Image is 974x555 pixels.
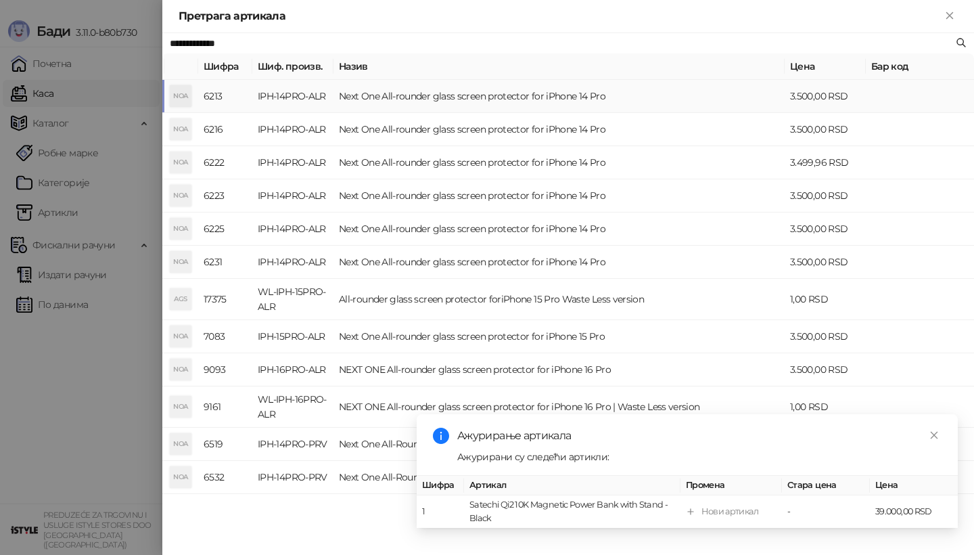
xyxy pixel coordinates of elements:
td: 3.500,00 RSD [785,80,866,113]
div: NOA [170,152,191,173]
td: 3.499,96 RSD [785,146,866,179]
td: Next One All-Rounder Privacy Glass Screen Protector For iPhone 14 Pro [333,428,785,461]
th: Бар код [866,53,974,80]
td: 3.500,00 RSD [785,213,866,246]
td: Next One All-Rounder Privacy Glass Screen Protector For iPhone 14 Pro [333,461,785,494]
td: 1,00 RSD [785,386,866,428]
td: 3.500,00 RSD [785,246,866,279]
div: Ажурирани су следећи артикли: [457,449,942,464]
td: 7083 [198,320,252,353]
td: IPH-14PRO-ALR [252,146,333,179]
th: Цена [870,476,958,495]
th: Назив [333,53,785,80]
td: IPH-14PRO-ALR [252,113,333,146]
td: IPH-15PRO-ALR [252,320,333,353]
td: Next One All-rounder glass screen protector for iPhone 14 Pro [333,113,785,146]
td: 1 [417,495,464,529]
td: IPH-14PRO-PRV [252,428,333,461]
div: NOA [170,396,191,418]
div: NOA [170,326,191,347]
div: NOA [170,185,191,206]
td: Next One All-rounder glass screen protector for iPhone 14 Pro [333,146,785,179]
div: NOA [170,433,191,455]
td: WL-IPH-15PRO-ALR [252,279,333,320]
td: 3.500,00 RSD [785,353,866,386]
div: Нови артикал [701,505,758,518]
td: IPH-14PRO-ALR [252,213,333,246]
td: IPH-14PRO-ALR [252,80,333,113]
td: Satechi Qi2 10K Magnetic Power Bank with Stand - Black [464,495,680,529]
a: Close [927,428,942,443]
td: 3.500,00 RSD [785,113,866,146]
td: 1,00 RSD [785,279,866,320]
td: - [782,495,870,529]
div: Ажурирање артикала [457,428,942,444]
td: NEXT ONE All-rounder glass screen protector for iPhone 16 Pro [333,353,785,386]
div: Претрага артикала [179,8,942,24]
td: IPH-14PRO-ALR [252,179,333,213]
th: Цена [785,53,866,80]
td: All-rounder glass screen protector foriPhone 15 Pro Waste Less version [333,279,785,320]
td: 6216 [198,113,252,146]
div: NOA [170,359,191,380]
td: NEXT ONE All-rounder glass screen protector for iPhone 16 Pro | Waste Less version [333,386,785,428]
td: 6222 [198,146,252,179]
th: Промена [680,476,782,495]
td: 17375 [198,279,252,320]
td: 9093 [198,353,252,386]
div: NOA [170,118,191,140]
div: NOA [170,218,191,240]
td: 6519 [198,428,252,461]
th: Шиф. произв. [252,53,333,80]
th: Шифра [198,53,252,80]
td: 6532 [198,461,252,494]
td: 6213 [198,80,252,113]
button: Close [942,8,958,24]
td: Next One All-rounder glass screen protector for iPhone 14 Pro [333,246,785,279]
td: Next One All-rounder glass screen protector for iPhone 14 Pro [333,80,785,113]
div: AGS [170,288,191,310]
td: 6225 [198,213,252,246]
td: WL-IPH-16PRO- ALR [252,386,333,428]
div: NOA [170,85,191,107]
td: Next One All-rounder glass screen protector for iPhone 14 Pro [333,179,785,213]
div: NOA [170,466,191,488]
th: Артикал [464,476,680,495]
td: IPH-14PRO-PRV [252,461,333,494]
td: Next One All-rounder glass screen protector for iPhone 15 Pro [333,320,785,353]
td: Next One All-rounder glass screen protector for iPhone 14 Pro [333,213,785,246]
th: Стара цена [782,476,870,495]
td: 6223 [198,179,252,213]
span: info-circle [433,428,449,444]
div: NOA [170,251,191,273]
td: IPH-16PRO-ALR [252,353,333,386]
td: 3.500,00 RSD [785,179,866,213]
td: 3.500,00 RSD [785,320,866,353]
td: 9161 [198,386,252,428]
th: Шифра [417,476,464,495]
td: 6231 [198,246,252,279]
td: 39.000,00 RSD [870,495,958,529]
td: IPH-14PRO-ALR [252,246,333,279]
span: close [929,430,939,440]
